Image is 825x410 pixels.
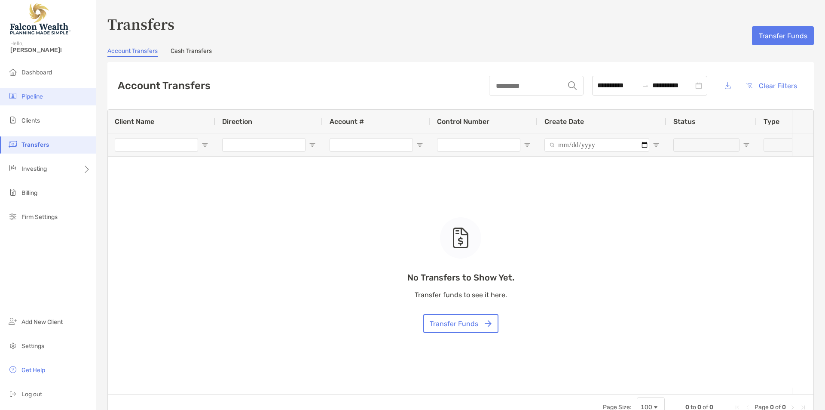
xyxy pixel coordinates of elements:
img: get-help icon [8,364,18,375]
h3: Transfers [107,14,814,34]
img: clients icon [8,115,18,125]
span: swap-right [642,82,649,89]
img: transfers icon [8,139,18,149]
button: Transfer Funds [423,314,498,333]
img: firm-settings icon [8,211,18,222]
span: Investing [21,165,47,173]
span: Dashboard [21,69,52,76]
span: Log out [21,391,42,398]
img: investing icon [8,163,18,173]
p: Transfer funds to see it here. [407,290,514,300]
span: to [642,82,649,89]
p: No Transfers to Show Yet. [407,272,514,283]
img: button icon [485,320,492,327]
img: logout icon [8,388,18,399]
button: Clear Filters [739,76,804,95]
img: pipeline icon [8,91,18,101]
img: billing icon [8,187,18,197]
img: input icon [568,81,577,90]
span: Transfers [21,141,49,148]
a: Cash Transfers [171,47,212,57]
button: Transfer Funds [752,26,814,45]
span: Settings [21,342,44,350]
img: add_new_client icon [8,316,18,327]
span: Get Help [21,367,45,374]
span: Firm Settings [21,213,58,221]
span: Add New Client [21,318,63,326]
img: Falcon Wealth Planning Logo [10,3,70,34]
span: [PERSON_NAME]! [10,46,91,54]
img: settings icon [8,340,18,351]
span: Pipeline [21,93,43,100]
img: dashboard icon [8,67,18,77]
h2: Account Transfers [118,80,211,92]
span: Billing [21,189,37,197]
a: Account Transfers [107,47,158,57]
img: empty state icon [452,228,469,248]
img: button icon [746,83,752,88]
span: Clients [21,117,40,124]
